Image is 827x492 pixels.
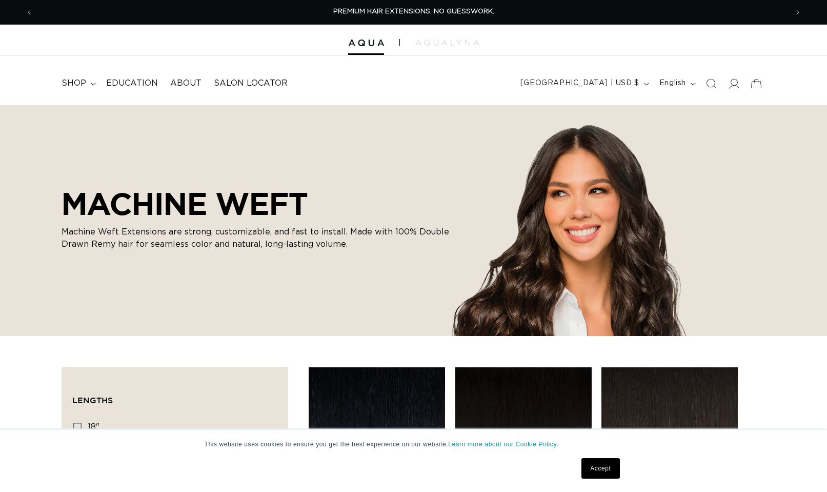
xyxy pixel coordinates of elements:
summary: Search [700,72,722,95]
span: PREMIUM HAIR EXTENSIONS. NO GUESSWORK. [333,8,494,15]
span: shop [62,78,86,89]
span: Education [106,78,158,89]
span: Salon Locator [214,78,288,89]
a: Salon Locator [208,72,294,95]
button: English [653,74,700,93]
span: [GEOGRAPHIC_DATA] | USD $ [520,78,639,89]
a: Education [100,72,164,95]
span: About [170,78,201,89]
p: Machine Weft Extensions are strong, customizable, and fast to install. Made with 100% Double Draw... [62,226,451,250]
summary: Lengths (0 selected) [72,378,277,415]
button: Previous announcement [18,3,41,22]
button: Next announcement [786,3,809,22]
button: [GEOGRAPHIC_DATA] | USD $ [514,74,653,93]
summary: shop [55,72,100,95]
span: English [659,78,686,89]
a: Learn more about our Cookie Policy. [448,441,558,448]
span: 18" [88,423,99,431]
h2: MACHINE WEFT [62,186,451,222]
img: Aqua Hair Extensions [348,40,384,47]
a: Accept [581,458,619,479]
img: aqualyna.com [415,40,479,46]
p: This website uses cookies to ensure you get the best experience on our website. [205,440,623,449]
span: Lengths [72,396,113,405]
a: About [164,72,208,95]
